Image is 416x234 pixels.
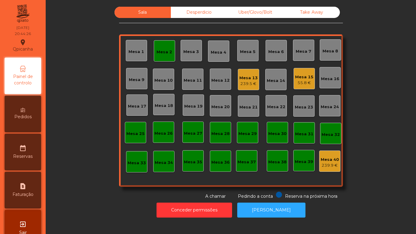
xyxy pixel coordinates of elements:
[323,48,338,54] div: Mesa 8
[157,203,232,218] button: Conceder permissões
[284,7,340,18] div: Take Away
[129,49,144,55] div: Mesa 1
[295,74,313,80] div: Mesa 15
[205,193,226,199] span: A chamar
[16,25,29,30] div: [DATE]
[15,3,30,24] img: qpiato
[184,159,202,165] div: Mesa 35
[155,160,173,166] div: Mesa 34
[211,104,230,110] div: Mesa 20
[211,77,230,83] div: Mesa 12
[295,80,313,86] div: 55.8 €
[19,39,26,46] i: location_on
[268,159,287,165] div: Mesa 38
[15,31,31,37] div: 20:44:26
[239,104,258,110] div: Mesa 21
[238,159,256,165] div: Mesa 37
[184,77,202,83] div: Mesa 11
[13,38,33,53] div: Qpicanha
[211,131,230,137] div: Mesa 28
[239,75,258,81] div: Mesa 13
[184,103,203,109] div: Mesa 19
[238,131,257,137] div: Mesa 29
[321,162,339,168] div: 239.9 €
[295,159,313,165] div: Mesa 39
[211,159,230,165] div: Mesa 36
[321,76,339,82] div: Mesa 16
[295,104,313,110] div: Mesa 23
[237,203,305,218] button: [PERSON_NAME]
[238,193,273,199] span: Pedindo a conta
[184,130,202,136] div: Mesa 27
[19,221,26,228] i: exit_to_app
[157,49,172,55] div: Mesa 2
[13,153,33,160] span: Reservas
[268,49,284,55] div: Mesa 6
[321,157,339,163] div: Mesa 40
[171,7,227,18] div: Desperdicio
[154,77,173,83] div: Mesa 10
[12,191,33,198] span: Faturação
[211,49,226,55] div: Mesa 4
[6,73,40,86] span: Painel de controlo
[155,103,173,109] div: Mesa 18
[183,49,199,55] div: Mesa 3
[19,144,26,152] i: date_range
[239,81,258,87] div: 239.5 €
[267,78,285,84] div: Mesa 14
[296,48,311,55] div: Mesa 7
[321,104,339,110] div: Mesa 24
[126,131,145,137] div: Mesa 25
[240,49,256,55] div: Mesa 5
[227,7,284,18] div: Uber/Glovo/Bolt
[268,131,287,137] div: Mesa 30
[128,103,146,109] div: Mesa 17
[129,77,144,83] div: Mesa 9
[115,7,171,18] div: Sala
[14,114,32,120] span: Pedidos
[128,160,146,166] div: Mesa 33
[322,132,340,138] div: Mesa 32
[285,193,337,199] span: Reserva na próxima hora
[19,183,26,190] i: request_page
[154,130,173,136] div: Mesa 26
[267,104,285,110] div: Mesa 22
[295,131,313,137] div: Mesa 31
